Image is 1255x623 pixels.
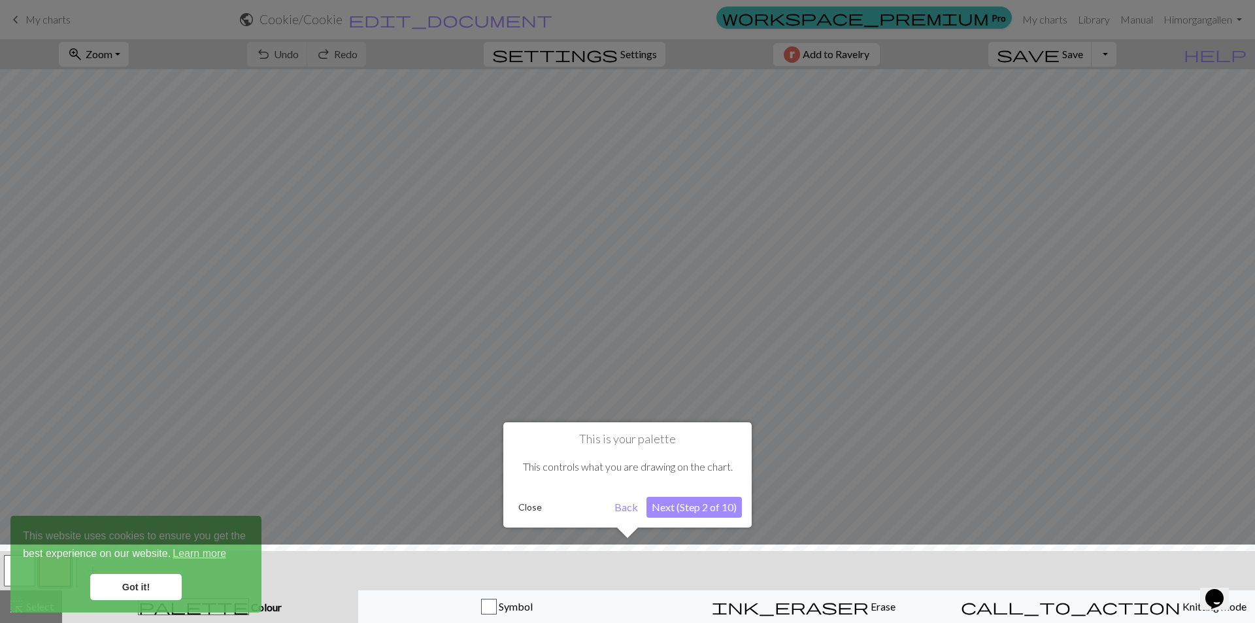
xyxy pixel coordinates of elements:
[513,446,742,487] div: This controls what you are drawing on the chart.
[609,497,643,518] button: Back
[503,422,752,528] div: This is your palette
[513,497,547,517] button: Close
[646,497,742,518] button: Next (Step 2 of 10)
[513,432,742,446] h1: This is your palette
